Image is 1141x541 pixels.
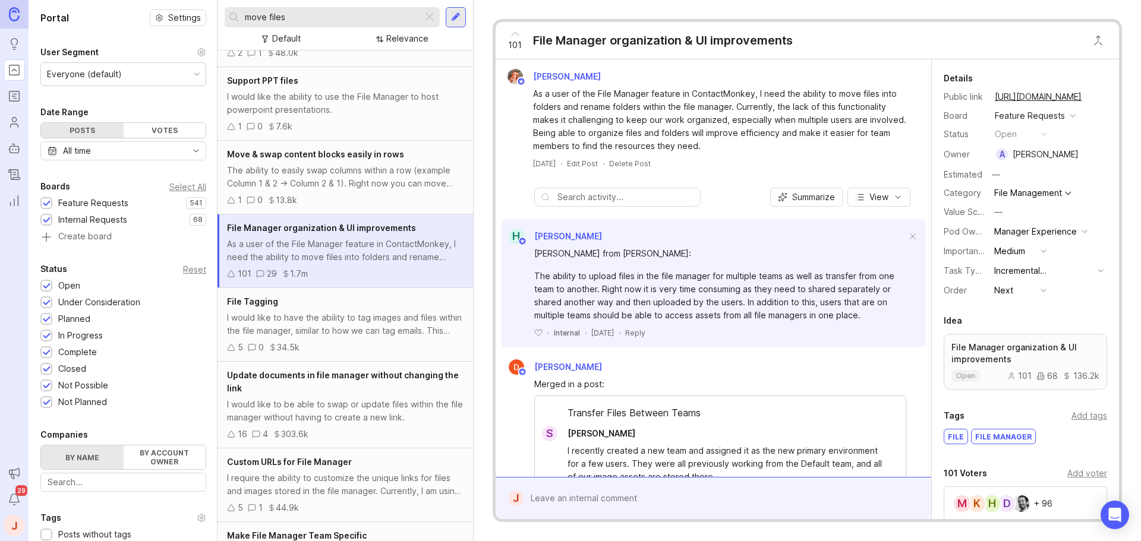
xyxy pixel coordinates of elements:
div: 1 [238,194,242,207]
span: [PERSON_NAME] [534,362,602,372]
div: Votes [124,123,206,138]
div: Next [994,284,1013,297]
div: Idea [944,314,962,328]
div: I recently created a new team and assigned it as the new primary environment for a few users. The... [568,444,887,483]
button: Summarize [770,188,843,207]
span: 29 [15,485,27,496]
img: Daniel G [509,359,524,375]
div: Open [58,279,80,292]
div: As a user of the File Manager feature in ContactMonkey, I need the ability to move files into fol... [227,238,464,264]
div: File Management [994,189,1062,197]
div: Date Range [40,105,89,119]
div: Posts without tags [58,528,131,541]
span: File Tagging [227,296,278,306]
div: Feature Requests [58,197,128,210]
div: Tags [40,511,61,525]
label: Value Scale [944,207,989,217]
a: File Manager organization & UI improvementsAs a user of the File Manager feature in ContactMonkey... [218,214,473,288]
div: 303.6k [281,428,308,441]
img: member badge [518,368,527,377]
div: Transfer Files Between Teams [535,406,906,426]
div: 1 [259,501,263,514]
div: 44.9k [276,501,299,514]
p: File Manager organization & UI improvements [951,341,1099,365]
div: Manager Experience [994,225,1077,238]
div: I would like to be able to swap or update files within the file manager without having to create ... [227,398,464,424]
div: Closed [58,362,86,375]
a: Autopilot [4,138,25,159]
svg: toggle icon [187,146,206,156]
button: Announcements [4,463,25,484]
a: Portal [4,59,25,81]
span: View [869,191,888,203]
span: Support PPT files [227,75,298,86]
div: The ability to easily swap columns within a row (example Column 1 & 2 -> Column 2 & 1). Right now... [227,164,464,190]
button: Close button [1086,29,1110,52]
div: User Segment [40,45,99,59]
time: [DATE] [591,328,614,337]
a: Changelog [4,164,25,185]
a: H[PERSON_NAME] [502,229,602,244]
div: · [619,328,620,338]
span: Custom URLs for File Manager [227,457,352,467]
div: · [585,328,587,338]
div: Planned [58,312,90,325]
a: S[PERSON_NAME] [535,426,645,441]
div: 34.5k [277,341,300,354]
div: 0 [257,120,263,133]
div: Under Consideration [58,296,140,309]
a: Bronwen W[PERSON_NAME] [500,69,610,84]
button: Settings [150,10,206,26]
div: I would like to have the ability to tag images and files within the file manager, similar to how ... [227,311,464,337]
div: S [542,426,557,441]
div: · [560,159,562,169]
label: Pod Ownership [944,226,1004,236]
div: 13.8k [276,194,297,207]
img: Canny Home [9,7,20,21]
div: — [988,167,1004,182]
div: · [603,159,604,169]
a: [URL][DOMAIN_NAME] [991,89,1085,105]
div: 5 [238,341,243,354]
div: 2 [238,46,242,59]
span: Settings [168,12,201,24]
div: Open Intercom Messenger [1101,501,1129,529]
a: Reporting [4,190,25,211]
div: · [547,328,549,338]
button: J [4,515,25,536]
div: Estimated [944,170,982,179]
div: J [509,491,524,506]
label: By name [41,445,124,469]
img: member badge [518,237,527,246]
div: 7.6k [276,120,292,133]
div: Public link [944,90,985,103]
div: Default [272,32,301,45]
span: Update documents in file manager without changing the link [227,370,459,393]
div: Reply [625,328,645,338]
div: Complete [58,346,97,359]
div: Board [944,109,985,122]
time: [DATE] [533,159,556,168]
div: Details [944,71,973,86]
div: [PERSON_NAME] from [PERSON_NAME]: [534,247,906,260]
span: Make File Manager Team Specific [227,530,367,540]
div: 0 [259,341,264,354]
span: [PERSON_NAME] [568,428,635,438]
div: 101 Voters [944,466,987,480]
div: Tags [944,409,965,423]
div: H [982,494,1001,513]
div: Internal [554,328,580,338]
span: Summarize [792,191,835,203]
div: All time [63,144,91,157]
div: As a user of the File Manager feature in ContactMonkey, I need the ability to move files into fol... [533,87,907,153]
div: Reset [183,266,206,273]
div: Boards [40,179,70,194]
div: 1 [238,120,242,133]
div: Category [944,186,985,200]
div: 5 [238,501,243,514]
div: 101 [1007,372,1032,380]
input: Search activity... [557,191,694,204]
a: Create board [40,232,206,243]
